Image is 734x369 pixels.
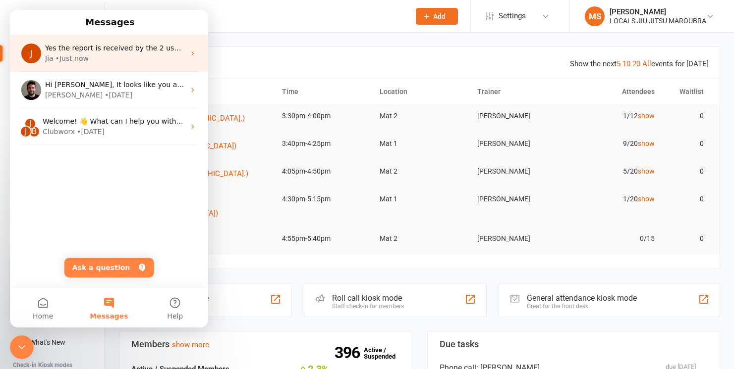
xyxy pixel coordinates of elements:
[130,58,709,68] h3: Coming up [DATE]
[55,248,144,268] button: Ask a question
[10,10,208,327] iframe: Intercom live chat
[332,303,404,310] div: Staff check-in for members
[46,44,79,54] div: • Just now
[273,227,371,250] td: 4:55pm-5:40pm
[566,132,664,155] td: 9/20
[273,187,371,211] td: 4:30pm-5:15pm
[11,70,31,90] img: Profile image for David
[273,104,371,128] td: 3:30pm-4:00pm
[585,6,605,26] div: MS
[18,116,30,128] div: B
[273,79,371,104] th: Time
[35,80,93,91] div: [PERSON_NAME]
[664,227,713,250] td: 0
[440,339,708,349] h3: Due tasks
[157,303,173,310] span: Help
[468,187,566,211] td: [PERSON_NAME]
[638,195,655,203] a: show
[10,335,34,359] iframe: Intercom live chat
[273,160,371,183] td: 4:05pm-4:50pm
[14,108,26,120] div: J
[566,160,664,183] td: 5/20
[371,104,468,128] td: Mat 2
[67,117,95,127] div: • [DATE]
[527,303,637,310] div: Great for the front desk
[622,59,630,68] a: 10
[33,107,196,115] span: Welcome! 👋 What can I help you with [DATE]?
[499,5,526,27] span: Settings
[130,9,403,23] input: Search...
[416,8,458,25] button: Add
[566,104,664,128] td: 1/12
[371,132,468,155] td: Mat 1
[273,132,371,155] td: 3:40pm-4:25pm
[468,227,566,250] td: [PERSON_NAME]
[566,227,664,250] td: 0/15
[131,339,400,349] h3: Members
[364,339,407,367] a: 396Active / Suspended
[172,340,209,349] a: show more
[610,7,706,16] div: [PERSON_NAME]
[664,187,713,211] td: 0
[335,345,364,360] strong: 396
[23,303,43,310] span: Home
[468,132,566,155] td: [PERSON_NAME]
[371,227,468,250] td: Mat 2
[638,112,655,120] a: show
[638,139,655,147] a: show
[468,104,566,128] td: [PERSON_NAME]
[95,80,122,91] div: • [DATE]
[527,293,637,303] div: General attendance kiosk mode
[566,79,664,104] th: Attendees
[632,59,640,68] a: 20
[638,167,655,175] a: show
[642,59,651,68] a: All
[80,303,118,310] span: Messages
[30,338,65,346] div: What's New
[371,79,468,104] th: Location
[371,160,468,183] td: Mat 2
[468,160,566,183] td: [PERSON_NAME]
[664,132,713,155] td: 0
[610,16,706,25] div: LOCALS JIU JITSU MAROUBRA
[132,278,198,318] button: Help
[371,187,468,211] td: Mat 1
[468,79,566,104] th: Trainer
[664,160,713,183] td: 0
[10,116,22,128] div: J
[11,34,31,53] div: Profile image for Jia
[332,293,404,303] div: Roll call kiosk mode
[35,44,44,54] div: Jia
[33,117,65,127] div: Clubworx
[570,58,709,70] div: Show the next events for [DATE]
[13,331,105,354] a: What's New
[433,12,446,20] span: Add
[664,104,713,128] td: 0
[566,187,664,211] td: 1/20
[66,278,132,318] button: Messages
[617,59,621,68] a: 5
[664,79,713,104] th: Waitlist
